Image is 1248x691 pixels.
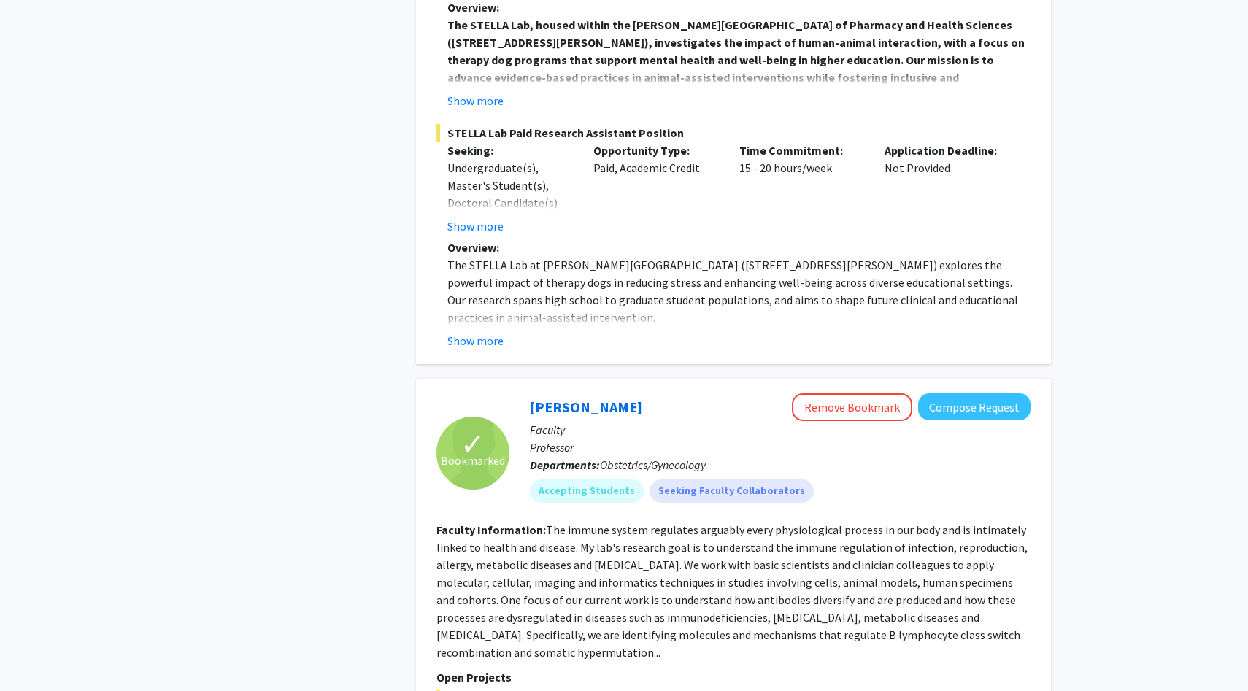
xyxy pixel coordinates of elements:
[792,393,912,421] button: Remove Bookmark
[530,439,1031,456] p: Professor
[885,142,1009,159] p: Application Deadline:
[530,398,642,416] a: [PERSON_NAME]
[582,142,728,235] div: Paid, Academic Credit
[447,332,504,350] button: Show more
[918,393,1031,420] button: Compose Request to Kang Chen
[650,479,814,503] mat-chip: Seeking Faculty Collaborators
[739,142,863,159] p: Time Commitment:
[447,18,1028,137] strong: The STELLA Lab, housed within the [PERSON_NAME][GEOGRAPHIC_DATA] of Pharmacy and Health Sciences ...
[447,92,504,109] button: Show more
[436,668,1031,686] p: Open Projects
[436,124,1031,142] span: STELLA Lab Paid Research Assistant Position
[461,437,485,452] span: ✓
[593,142,717,159] p: Opportunity Type:
[530,458,600,472] b: Departments:
[530,479,644,503] mat-chip: Accepting Students
[874,142,1020,235] div: Not Provided
[436,522,546,537] b: Faculty Information:
[530,421,1031,439] p: Faculty
[728,142,874,235] div: 15 - 20 hours/week
[447,159,571,299] div: Undergraduate(s), Master's Student(s), Doctoral Candidate(s) (PhD, MD, DMD, PharmD, etc.), Postdo...
[600,458,706,472] span: Obstetrics/Gynecology
[11,625,62,680] iframe: Chat
[436,522,1028,660] fg-read-more: The immune system regulates arguably every physiological process in our body and is intimately li...
[447,256,1031,326] p: The STELLA Lab at [PERSON_NAME][GEOGRAPHIC_DATA] ([STREET_ADDRESS][PERSON_NAME]) explores the pow...
[447,142,571,159] p: Seeking:
[441,452,505,469] span: Bookmarked
[447,217,504,235] button: Show more
[447,240,499,255] strong: Overview:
